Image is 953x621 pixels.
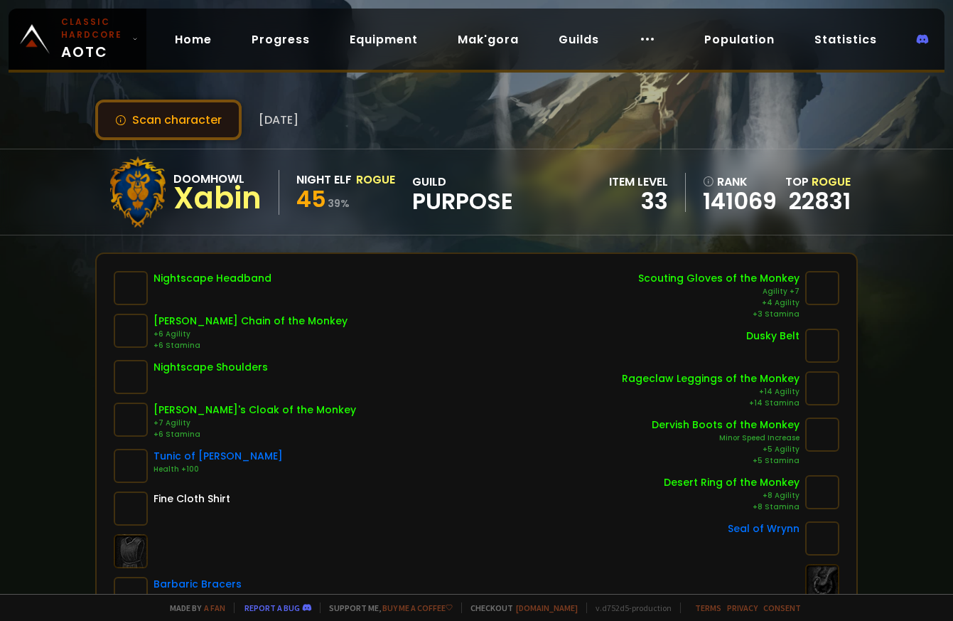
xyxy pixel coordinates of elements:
[296,183,326,215] span: 45
[114,403,148,437] img: item-9959
[785,173,851,191] div: Top
[652,418,799,432] div: Dervish Boots of the Monkey
[338,25,429,54] a: Equipment
[9,9,146,70] a: Classic HardcoreAOTC
[173,170,262,188] div: Doomhowl
[664,490,799,501] div: +8 Agility
[693,25,786,54] a: Population
[61,16,126,41] small: Classic Hardcore
[805,475,839,509] img: item-12013
[703,191,777,212] a: 141069
[154,403,356,418] div: [PERSON_NAME]'s Cloak of the Monkey
[412,191,513,212] span: Purpose
[805,521,839,556] img: item-2933
[173,188,262,209] div: Xabin
[320,603,453,613] span: Support me,
[154,429,356,440] div: +6 Stamina
[259,111,298,129] span: [DATE]
[664,475,799,490] div: Desert Ring of the Monkey
[114,449,148,483] img: item-2041
[163,25,223,54] a: Home
[204,603,225,613] a: a fan
[382,603,453,613] a: Buy me a coffee
[727,603,758,613] a: Privacy
[154,314,348,329] div: [PERSON_NAME] Chain of the Monkey
[638,271,799,286] div: Scouting Gloves of the Monkey
[609,173,668,191] div: item level
[622,371,799,386] div: Rageclaw Leggings of the Monkey
[652,432,799,444] div: Minor Speed Increase
[805,418,839,452] img: item-6601
[805,329,839,363] img: item-7387
[812,174,851,190] span: Rogue
[61,16,126,63] span: AOTC
[728,521,799,536] div: Seal of Wrynn
[638,309,799,320] div: +3 Stamina
[803,25,888,54] a: Statistics
[154,577,242,592] div: Barbaric Bracers
[652,455,799,467] div: +5 Stamina
[586,603,672,613] span: v. d752d5 - production
[638,297,799,309] div: +4 Agility
[412,173,513,212] div: guild
[664,501,799,513] div: +8 Stamina
[154,449,283,464] div: Tunic of [PERSON_NAME]
[154,271,271,286] div: Nightscape Headband
[240,25,321,54] a: Progress
[154,492,230,506] div: Fine Cloth Shirt
[622,386,799,398] div: +14 Agility
[154,360,268,375] div: Nightscape Shoulders
[805,371,839,405] img: item-15385
[328,196,350,211] small: 39 %
[114,360,148,394] img: item-8192
[703,173,777,191] div: rank
[763,603,801,613] a: Consent
[154,418,356,429] div: +7 Agility
[114,492,148,526] img: item-859
[154,340,348,351] div: +6 Stamina
[161,603,225,613] span: Made by
[154,592,242,603] div: Stamina +9
[356,171,395,189] div: Rogue
[114,314,148,348] img: item-12042
[695,603,721,613] a: Terms
[789,185,851,217] a: 22831
[805,271,839,305] img: item-6586
[516,603,578,613] a: [DOMAIN_NAME]
[652,444,799,455] div: +5 Agility
[446,25,530,54] a: Mak'gora
[622,398,799,409] div: +14 Stamina
[638,286,799,297] div: Agility +7
[461,603,578,613] span: Checkout
[154,464,283,475] div: Health +100
[114,271,148,305] img: item-8176
[547,25,610,54] a: Guilds
[609,191,668,212] div: 33
[154,329,348,340] div: +6 Agility
[95,100,242,140] button: Scan character
[746,329,799,344] div: Dusky Belt
[296,171,352,189] div: Night Elf
[244,603,300,613] a: Report a bug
